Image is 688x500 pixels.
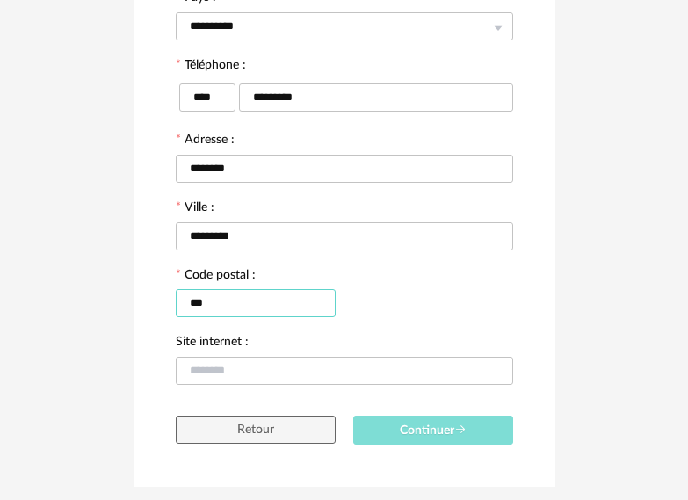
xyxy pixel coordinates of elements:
[176,59,246,75] label: Téléphone :
[176,416,336,444] button: Retour
[237,424,274,436] span: Retour
[176,269,256,285] label: Code postal :
[176,134,235,149] label: Adresse :
[353,416,513,445] button: Continuer
[176,336,249,351] label: Site internet :
[400,424,467,437] span: Continuer
[176,201,214,217] label: Ville :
